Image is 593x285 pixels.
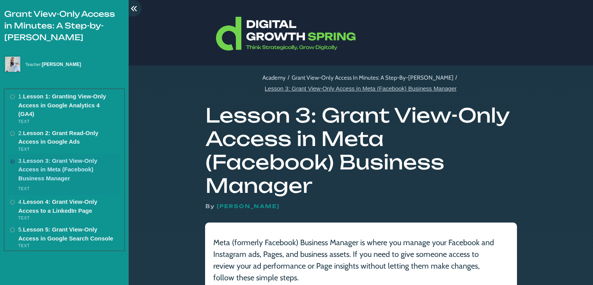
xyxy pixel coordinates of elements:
span: text [18,119,30,124]
img: Digital Growth Spring Logo [213,10,369,56]
a: Lesson 2: Grant Read-Only Access in Google Ads [18,130,98,145]
p: . [18,225,116,243]
span: 2 [18,130,21,136]
span: text [18,147,30,151]
span: text [18,187,30,191]
a: Grant View-Only Access in Minutes: A Step-by-[PERSON_NAME] [292,73,453,82]
a: Lesson 5: Grant View-Only Access in Google Search Console [18,226,113,242]
span: Academy [262,74,286,81]
span: 4 [18,199,21,205]
a: Academy [262,73,286,82]
li: / [453,76,459,82]
span: 3 [18,158,21,164]
p: . [18,92,116,119]
a: Lesson 1: Granting View-Only Access in Google Analytics 4 (GA4) [18,93,106,117]
p: . [18,129,116,146]
li: / [286,76,292,82]
span: Lesson 3: Grant View-Only Access in Meta (Facebook) Business Manager [265,84,457,93]
p: . [18,198,116,215]
span: [PERSON_NAME] [42,62,81,67]
a: Lesson 3: Grant View-Only Access in Meta (Facebook) Business Manager [18,157,97,182]
span: Grant View-Only Access in Minutes: A Step-by-[PERSON_NAME] [4,9,115,42]
span: Grant View-Only Access in Minutes: A Step-by-[PERSON_NAME] [292,74,453,81]
p: Teacher: [25,61,124,68]
span: text [18,244,30,248]
span: 5 [18,226,21,233]
span: 1 [18,93,21,100]
span: text [18,216,30,220]
p: . [18,157,116,183]
span: Lesson 3: Grant View-Only Access in Meta (Facebook) Business Manager [205,103,509,198]
span: By [205,203,215,209]
a: Lesson 4: Grant View-Only Access to a LinkedIn Page [18,198,97,214]
span: [PERSON_NAME] [217,203,280,209]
